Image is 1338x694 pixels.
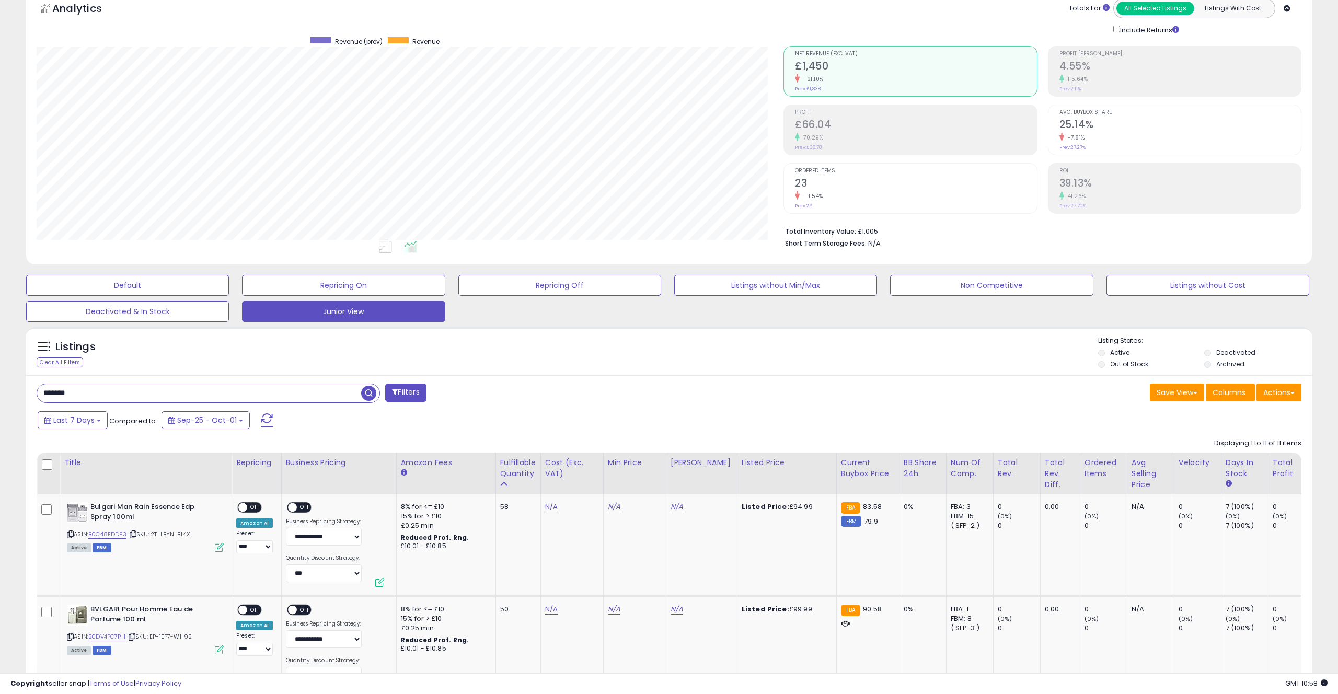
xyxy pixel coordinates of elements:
[236,632,273,656] div: Preset:
[1179,623,1221,633] div: 0
[10,678,49,688] strong: Copyright
[1226,512,1240,520] small: (0%)
[1194,2,1272,15] button: Listings With Cost
[795,203,812,209] small: Prev: 26
[1150,384,1204,401] button: Save View
[1064,75,1088,83] small: 115.64%
[1132,502,1166,512] div: N/A
[795,119,1036,133] h2: £66.04
[742,502,828,512] div: £94.99
[951,502,985,512] div: FBA: 3
[1059,119,1301,133] h2: 25.14%
[951,614,985,623] div: FBM: 8
[998,615,1012,623] small: (0%)
[500,502,533,512] div: 58
[88,632,125,641] a: B0DV4PG7PH
[785,224,1294,237] li: £1,005
[951,521,985,530] div: ( SFP: 2 )
[1256,384,1301,401] button: Actions
[951,623,985,633] div: ( SFP: 3 )
[671,457,733,468] div: [PERSON_NAME]
[64,457,227,468] div: Title
[93,543,111,552] span: FBM
[458,275,661,296] button: Repricing Off
[785,239,867,248] b: Short Term Storage Fees:
[401,623,488,633] div: £0.25 min
[841,605,860,616] small: FBA
[1059,86,1081,92] small: Prev: 2.11%
[67,502,88,523] img: 41tboxRq8SL._SL40_.jpg
[128,530,190,538] span: | SKU: 2T-LBYN-BL4X
[1226,457,1264,479] div: Days In Stock
[742,605,828,614] div: £99.99
[841,457,895,479] div: Current Buybox Price
[1216,360,1244,368] label: Archived
[1085,512,1099,520] small: (0%)
[674,275,877,296] button: Listings without Min/Max
[608,604,620,615] a: N/A
[401,644,488,653] div: £10.01 - £10.85
[1064,134,1085,142] small: -7.81%
[795,144,822,151] small: Prev: £38.78
[236,518,273,528] div: Amazon AI
[401,533,469,542] b: Reduced Prof. Rng.
[38,411,108,429] button: Last 7 Days
[1085,521,1127,530] div: 0
[1110,348,1129,357] label: Active
[545,604,558,615] a: N/A
[236,621,273,630] div: Amazon AI
[1226,521,1268,530] div: 7 (100%)
[1059,144,1086,151] small: Prev: 27.27%
[998,605,1040,614] div: 0
[162,411,250,429] button: Sep-25 - Oct-01
[93,646,111,655] span: FBM
[401,614,488,623] div: 15% for > £10
[863,502,882,512] span: 83.58
[795,168,1036,174] span: Ordered Items
[1059,203,1086,209] small: Prev: 27.70%
[795,60,1036,74] h2: £1,450
[841,502,860,514] small: FBA
[242,275,445,296] button: Repricing On
[1273,605,1315,614] div: 0
[742,604,789,614] b: Listed Price:
[868,238,881,248] span: N/A
[52,1,122,18] h5: Analytics
[1085,623,1127,633] div: 0
[286,518,362,525] label: Business Repricing Strategy:
[671,502,683,512] a: N/A
[1226,502,1268,512] div: 7 (100%)
[1069,4,1110,14] div: Totals For
[1179,502,1221,512] div: 0
[242,301,445,322] button: Junior View
[1085,502,1127,512] div: 0
[904,457,942,479] div: BB Share 24h.
[1110,360,1148,368] label: Out of Stock
[785,227,856,236] b: Total Inventory Value:
[545,502,558,512] a: N/A
[890,275,1093,296] button: Non Competitive
[236,457,277,468] div: Repricing
[109,416,157,426] span: Compared to:
[247,503,264,512] span: OFF
[500,605,533,614] div: 50
[1116,2,1194,15] button: All Selected Listings
[1059,60,1301,74] h2: 4.55%
[951,457,989,479] div: Num of Comp.
[385,384,426,402] button: Filters
[55,340,96,354] h5: Listings
[53,415,95,425] span: Last 7 Days
[247,606,264,615] span: OFF
[401,512,488,521] div: 15% for > £10
[1226,605,1268,614] div: 7 (100%)
[998,502,1040,512] div: 0
[67,605,88,626] img: 41p7WxtNBAL._SL40_.jpg
[1105,24,1192,36] div: Include Returns
[1059,51,1301,57] span: Profit [PERSON_NAME]
[67,646,91,655] span: All listings currently available for purchase on Amazon
[335,37,383,46] span: Revenue (prev)
[1179,605,1221,614] div: 0
[1273,512,1287,520] small: (0%)
[412,37,440,46] span: Revenue
[951,512,985,521] div: FBM: 15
